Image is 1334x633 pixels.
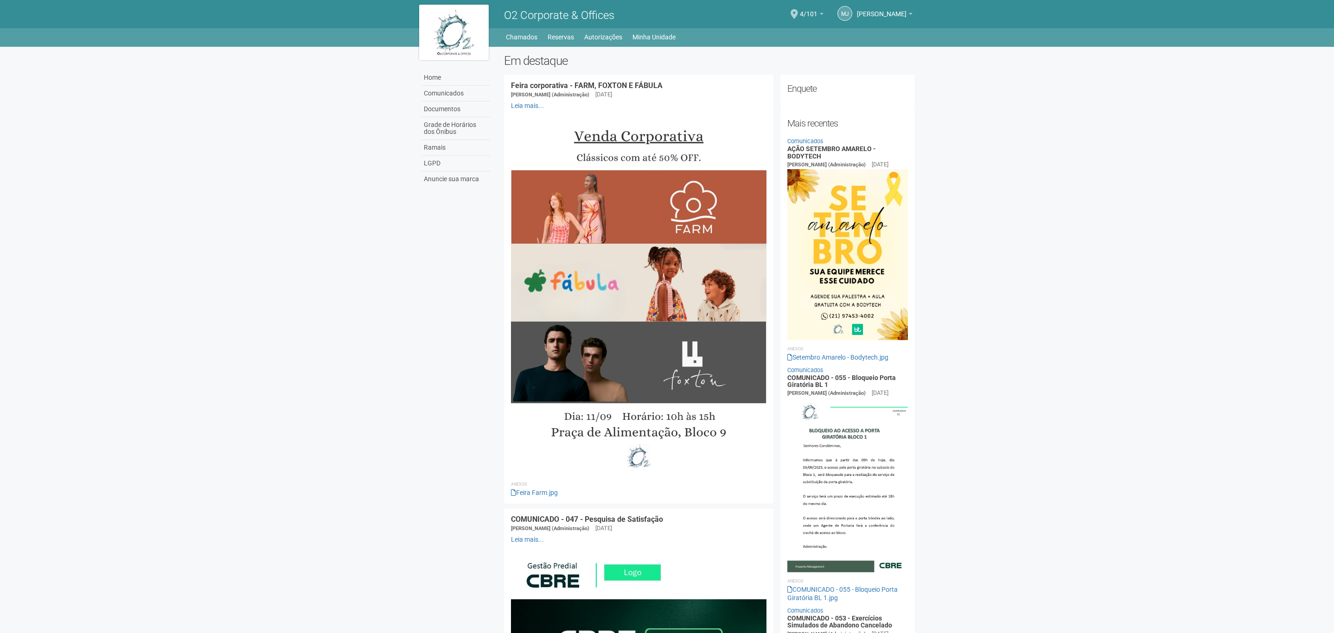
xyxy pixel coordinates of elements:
a: COMUNICADO - 053 - Exercícios Simulados de Abandono Cancelado [787,614,892,629]
a: Documentos [421,101,490,117]
a: LGPD [421,156,490,171]
div: [DATE] [595,524,612,532]
a: Comunicados [787,607,823,614]
a: Grade de Horários dos Ônibus [421,117,490,140]
a: Minha Unidade [632,31,676,44]
a: Leia mais... [511,102,544,109]
span: [PERSON_NAME] (Administração) [511,92,589,98]
li: Anexos [787,577,908,585]
a: 4/101 [800,12,823,19]
a: Anuncie sua marca [421,171,490,187]
div: [DATE] [595,90,612,99]
a: COMUNICADO - 047 - Pesquisa de Satisfação [511,515,663,524]
a: AÇÃO SETEMBRO AMARELO - BODYTECH [787,145,876,159]
span: [PERSON_NAME] (Administração) [511,525,589,532]
div: [DATE] [872,160,888,169]
img: logo.jpg [419,5,489,60]
a: Feira Farm.jpg [511,489,558,496]
a: MJ [837,6,852,21]
a: Ramais [421,140,490,156]
span: Marcelle Junqueiro [857,1,906,18]
a: Chamados [506,31,537,44]
li: Anexos [787,345,908,353]
a: Feira corporativa - FARM, FOXTON E FÁBULA [511,81,663,90]
a: COMUNICADO - 055 - Bloqueio Porta Giratória BL 1.jpg [787,586,898,601]
a: Reservas [548,31,574,44]
div: [DATE] [872,389,888,397]
img: Feira%20Farm.jpg [511,114,766,475]
a: COMUNICADO - 055 - Bloqueio Porta Giratória BL 1 [787,374,896,388]
a: Comunicados [787,138,823,145]
a: Leia mais... [511,536,544,543]
h2: Em destaque [504,54,915,68]
a: Setembro Amarelo - Bodytech.jpg [787,354,888,361]
li: Anexos [511,480,766,488]
img: COMUNICADO%20-%20055%20-%20Bloqueio%20Porta%20Girat%C3%B3ria%20BL%201.jpg [787,398,908,572]
span: O2 Corporate & Offices [504,9,614,22]
h2: Enquete [787,82,908,95]
span: 4/101 [800,1,817,18]
a: Comunicados [421,86,490,101]
a: [PERSON_NAME] [857,12,913,19]
a: Autorizações [584,31,622,44]
h2: Mais recentes [787,116,908,130]
span: [PERSON_NAME] (Administração) [787,390,866,396]
a: Comunicados [787,367,823,373]
span: [PERSON_NAME] (Administração) [787,162,866,168]
a: Home [421,70,490,86]
img: Setembro%20Amarelo%20-%20Bodytech.jpg [787,169,908,340]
